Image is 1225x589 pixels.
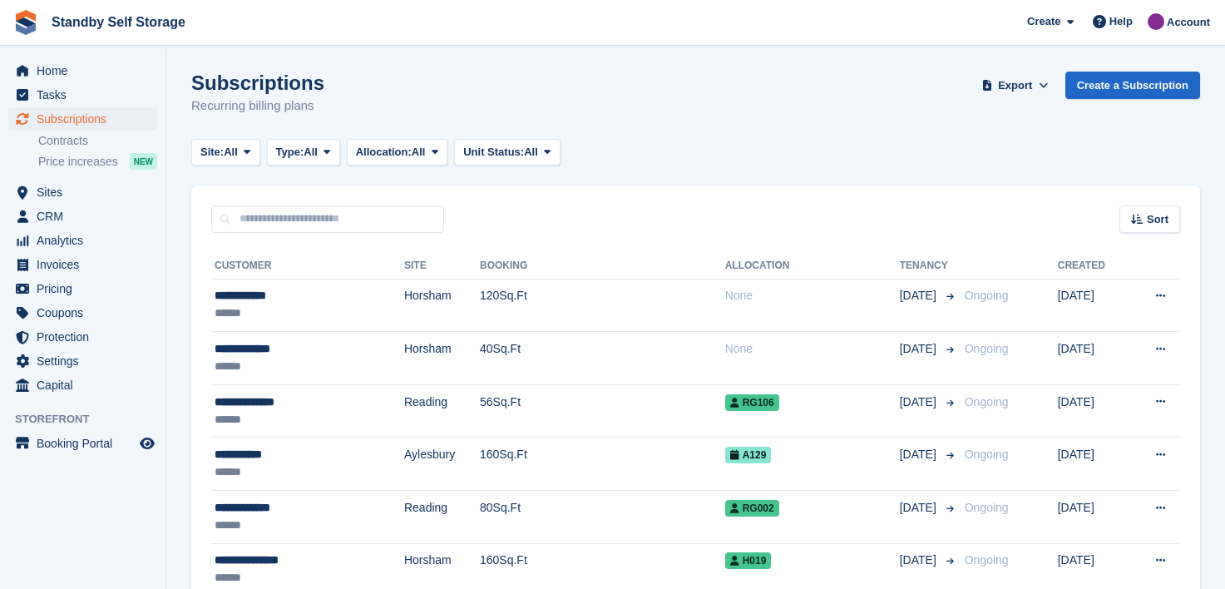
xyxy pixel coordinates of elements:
span: Sort [1147,211,1168,228]
span: Settings [37,349,136,373]
a: Contracts [38,133,157,149]
img: stora-icon-8386f47178a22dfd0bd8f6a31ec36ba5ce8667c1dd55bd0f319d3a0aa187defe.svg [13,10,38,35]
span: Ongoing [965,448,1009,461]
span: [DATE] [900,499,940,517]
span: Analytics [37,229,136,252]
span: Export [998,77,1032,94]
td: [DATE] [1058,491,1129,544]
span: Account [1167,14,1210,31]
a: menu [8,229,157,252]
a: menu [8,374,157,397]
span: [DATE] [900,340,940,358]
span: [DATE] [900,393,940,411]
span: Protection [37,325,136,349]
a: menu [8,83,157,106]
span: Booking Portal [37,432,136,455]
a: menu [8,349,157,373]
th: Created [1058,253,1129,280]
a: menu [8,277,157,300]
td: [DATE] [1058,384,1129,438]
th: Tenancy [900,253,958,280]
span: Coupons [37,301,136,324]
span: [DATE] [900,287,940,304]
span: Ongoing [965,501,1009,514]
th: Booking [480,253,725,280]
a: menu [8,325,157,349]
a: menu [8,301,157,324]
span: All [224,144,238,161]
button: Site: All [191,139,260,166]
span: All [524,144,538,161]
a: Create a Subscription [1065,72,1200,99]
span: Subscriptions [37,107,136,131]
span: Type: [276,144,304,161]
div: None [725,340,900,358]
button: Unit Status: All [454,139,560,166]
img: Sue Ford [1148,13,1164,30]
p: Recurring billing plans [191,97,324,116]
span: Help [1109,13,1133,30]
span: Storefront [15,411,165,428]
span: Price increases [38,154,118,170]
span: Sites [37,181,136,204]
td: 56Sq.Ft [480,384,725,438]
span: All [412,144,426,161]
span: Invoices [37,253,136,276]
span: H019 [725,552,772,569]
span: CRM [37,205,136,228]
span: Ongoing [965,395,1009,408]
a: menu [8,432,157,455]
td: 80Sq.Ft [480,491,725,544]
span: Unit Status: [463,144,524,161]
a: Standby Self Storage [45,8,192,36]
span: RG002 [725,500,779,517]
td: 40Sq.Ft [480,332,725,385]
button: Export [979,72,1052,99]
div: NEW [130,153,157,170]
span: All [304,144,318,161]
a: Preview store [137,433,157,453]
a: menu [8,107,157,131]
th: Customer [211,253,404,280]
a: menu [8,205,157,228]
span: Ongoing [965,553,1009,567]
button: Type: All [267,139,340,166]
span: Pricing [37,277,136,300]
span: Ongoing [965,342,1009,355]
span: RG106 [725,394,779,411]
a: Price increases NEW [38,152,157,171]
a: menu [8,59,157,82]
span: Ongoing [965,289,1009,302]
div: None [725,287,900,304]
span: [DATE] [900,446,940,463]
span: [DATE] [900,552,940,569]
td: Aylesbury [404,438,480,491]
td: Horsham [404,332,480,385]
span: Site: [200,144,224,161]
td: [DATE] [1058,438,1129,491]
h1: Subscriptions [191,72,324,94]
td: [DATE] [1058,332,1129,385]
span: Tasks [37,83,136,106]
span: Allocation: [356,144,412,161]
button: Allocation: All [347,139,448,166]
th: Site [404,253,480,280]
a: menu [8,181,157,204]
a: menu [8,253,157,276]
td: Horsham [404,279,480,332]
td: Reading [404,491,480,544]
td: Reading [404,384,480,438]
th: Allocation [725,253,900,280]
span: Create [1027,13,1060,30]
span: Home [37,59,136,82]
td: 120Sq.Ft [480,279,725,332]
td: [DATE] [1058,279,1129,332]
span: A129 [725,447,772,463]
span: Capital [37,374,136,397]
td: 160Sq.Ft [480,438,725,491]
